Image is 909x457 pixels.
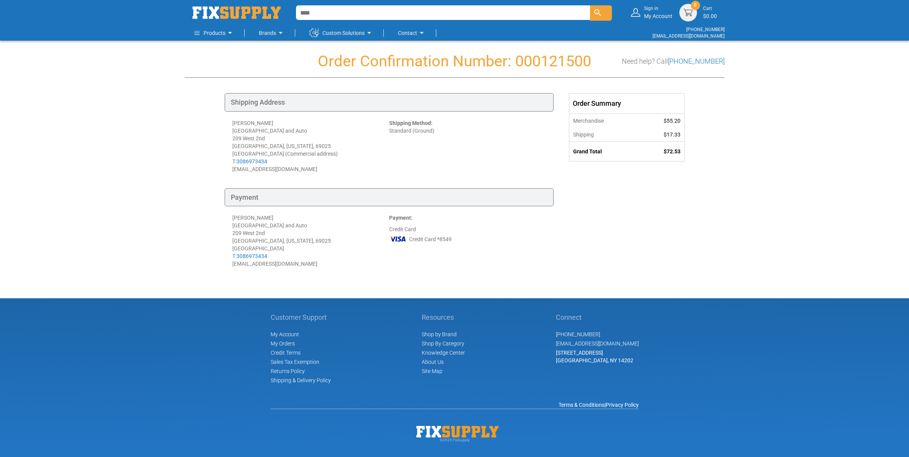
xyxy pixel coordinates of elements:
[225,188,554,207] div: Payment
[559,402,605,408] a: Terms & Conditions
[398,25,426,41] a: Contact
[271,377,331,383] a: Shipping & Delivery Policy
[622,58,725,65] h3: Need help? Call
[237,253,267,259] a: 3086973434
[225,93,554,112] div: Shipping Address
[644,5,672,20] div: My Account
[271,350,301,356] span: Credit Terms
[237,158,267,164] a: 3086973434
[185,53,725,70] h1: Order Confirmation Number: 000121500
[389,215,413,221] strong: Payment:
[556,350,633,363] span: [STREET_ADDRESS] [GEOGRAPHIC_DATA], NY 14202
[232,119,389,173] div: [PERSON_NAME] [GEOGRAPHIC_DATA] and Auto 209 West 2nd [GEOGRAPHIC_DATA], [US_STATE], 69025 [GEOGR...
[664,132,681,138] span: $17.33
[703,5,717,12] small: Cart
[664,148,681,155] span: $72.53
[416,426,498,437] img: Fix Industrial Supply
[309,25,374,41] a: Custom Solutions
[422,368,442,374] a: Site Map
[389,233,407,245] img: VI
[271,368,305,374] a: Returns Policy
[694,2,697,8] span: 0
[668,57,725,65] a: [PHONE_NUMBER]
[653,33,725,39] a: [EMAIL_ADDRESS][DOMAIN_NAME]
[686,27,725,32] a: [PHONE_NUMBER]
[232,214,389,268] div: [PERSON_NAME] [GEOGRAPHIC_DATA] and Auto 209 West 2nd [GEOGRAPHIC_DATA], [US_STATE], 69025 [GEOGR...
[389,214,546,268] div: Credit Card
[271,331,299,337] span: My Account
[573,148,602,155] strong: Grand Total
[569,128,639,142] th: Shipping
[606,402,639,408] a: Privacy Policy
[422,314,465,321] h5: Resources
[422,340,464,347] a: Shop By Category
[569,94,684,113] div: Order Summary
[644,5,672,12] small: Sign in
[389,119,546,173] div: Standard (Ground)
[422,359,444,365] a: About Us
[440,438,470,442] span: © 2025 FixSupply
[556,331,600,337] a: [PHONE_NUMBER]
[389,120,432,126] strong: Shipping Method:
[664,118,681,124] span: $55.20
[556,340,639,347] a: [EMAIL_ADDRESS][DOMAIN_NAME]
[192,7,281,19] img: Fix Industrial Supply
[569,113,639,128] th: Merchandise
[194,25,235,41] a: Products
[271,401,639,409] div: |
[422,350,465,356] a: Knowledge Center
[271,314,331,321] h5: Customer Support
[556,314,639,321] h5: Connect
[422,331,457,337] a: Shop by Brand
[703,13,717,19] span: $0.00
[271,340,295,347] span: My Orders
[192,7,281,19] a: store logo
[409,235,452,243] span: Credit Card *8549
[271,359,319,365] span: Sales Tax Exemption
[259,25,285,41] a: Brands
